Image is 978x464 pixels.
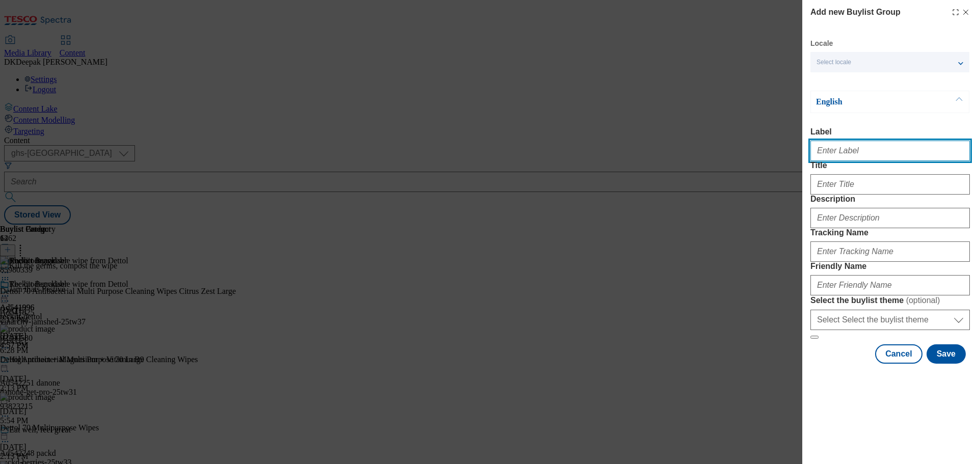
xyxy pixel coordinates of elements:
label: Description [810,195,970,204]
label: Label [810,127,970,137]
input: Enter Label [810,141,970,161]
label: Locale [810,41,833,46]
h4: Add new Buylist Group [810,6,901,18]
label: Select the buylist theme [810,295,970,306]
p: English [816,97,923,107]
button: Select locale [810,52,969,72]
button: Cancel [875,344,922,364]
input: Enter Title [810,174,970,195]
input: Enter Description [810,208,970,228]
button: Save [927,344,966,364]
span: Select locale [817,59,851,66]
input: Enter Friendly Name [810,275,970,295]
label: Title [810,161,970,170]
span: ( optional ) [906,296,940,305]
label: Tracking Name [810,228,970,237]
input: Enter Tracking Name [810,241,970,262]
label: Friendly Name [810,262,970,271]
